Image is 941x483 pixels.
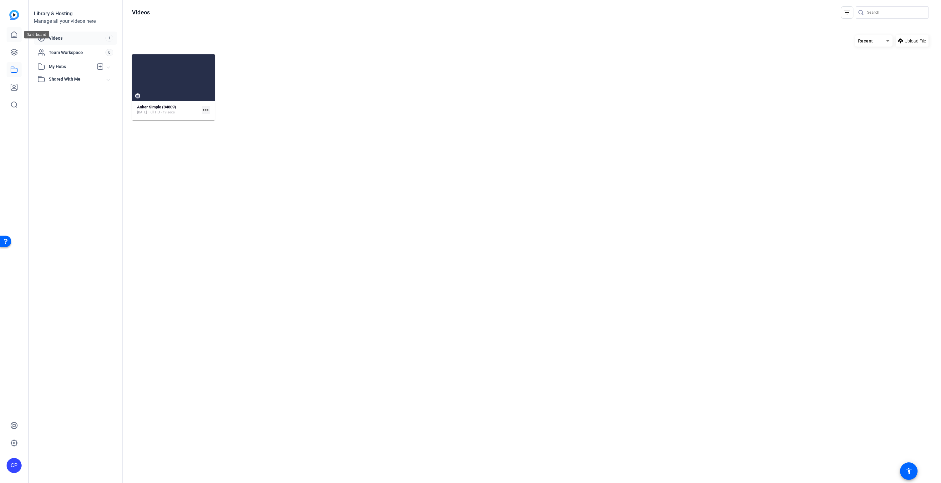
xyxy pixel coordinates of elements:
[149,110,175,115] span: Full HD - 19 secs
[202,106,210,114] mat-icon: more_horiz
[867,9,923,16] input: Search
[34,17,117,25] div: Manage all your videos here
[132,9,150,16] h1: Videos
[105,49,113,56] span: 0
[49,76,107,82] span: Shared With Me
[905,467,913,475] mat-icon: accessibility
[7,458,22,473] div: CP
[24,31,49,38] div: Dashboard
[49,35,105,41] span: Videos
[34,10,117,17] div: Library & Hosting
[34,60,117,73] mat-expansion-panel-header: My Hubs
[896,35,928,47] button: Upload File
[858,38,873,43] span: Recent
[34,73,117,85] mat-expansion-panel-header: Shared With Me
[105,35,113,42] span: 1
[843,9,851,16] mat-icon: filter_list
[905,38,926,44] span: Upload File
[137,110,147,115] span: [DATE]
[49,63,93,70] span: My Hubs
[137,105,199,115] a: Anker Simple (34809)[DATE]Full HD - 19 secs
[9,10,19,20] img: blue-gradient.svg
[137,105,176,109] strong: Anker Simple (34809)
[49,49,105,56] span: Team Workspace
